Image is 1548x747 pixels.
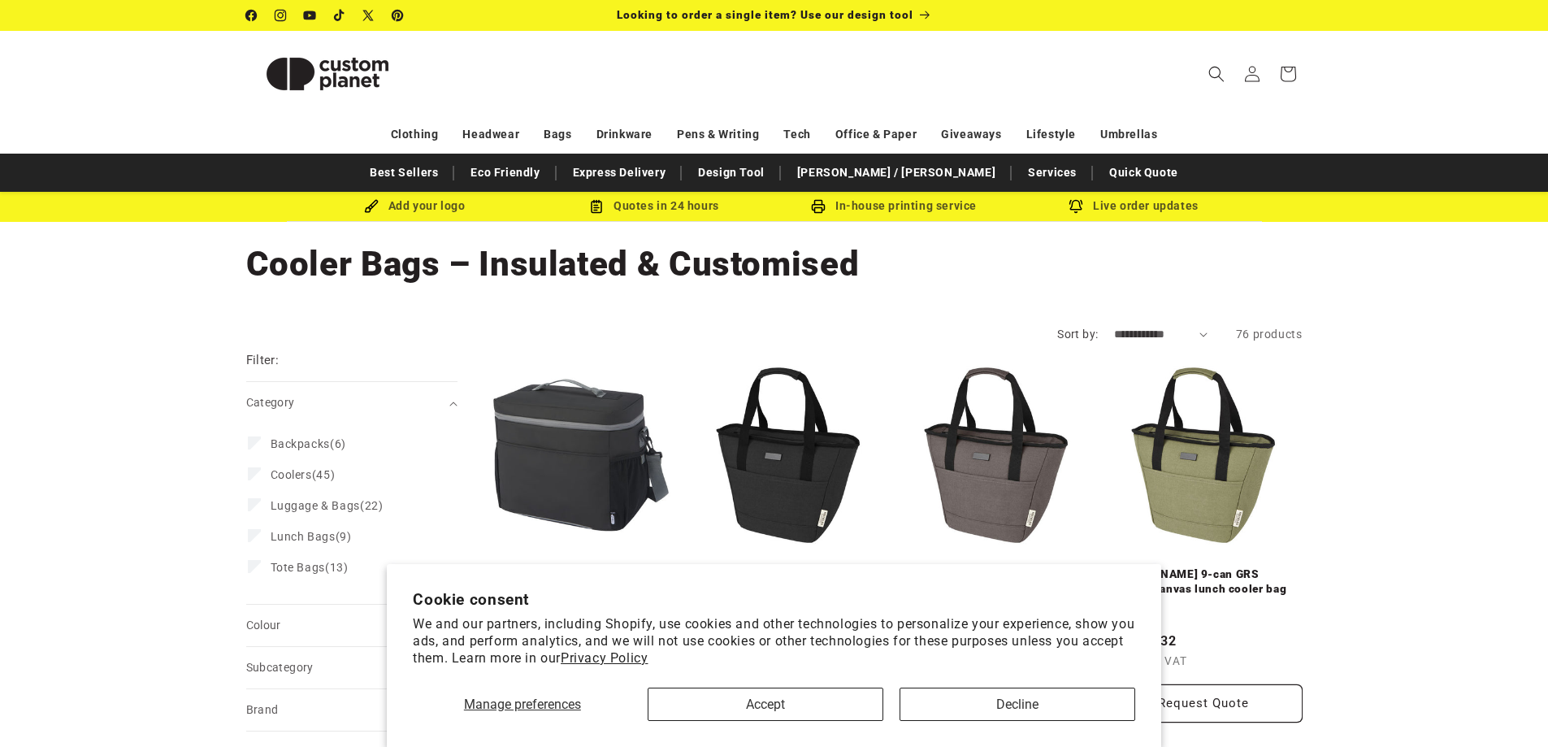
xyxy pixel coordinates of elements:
iframe: Chat Widget [1277,571,1548,747]
summary: Subcategory (0 selected) [246,647,457,688]
span: Category [246,396,295,409]
a: Office & Paper [835,120,917,149]
img: In-house printing [811,199,826,214]
a: Privacy Policy [561,650,648,666]
a: Eco Friendly [462,159,548,187]
img: Order Updates Icon [589,199,604,214]
span: 76 products [1236,328,1303,341]
a: Services [1020,159,1085,187]
a: Pens & Writing [677,120,759,149]
div: In-house printing service [774,196,1014,216]
a: Express Delivery [565,159,674,187]
a: Clothing [391,120,439,149]
span: Luggage & Bags [271,499,360,512]
a: Quick Quote [1101,159,1186,187]
span: (22) [271,498,384,513]
label: Sort by: [1057,328,1098,341]
span: (6) [271,436,346,451]
button: Manage preferences [413,688,631,721]
span: Coolers [271,468,312,481]
span: Backpacks [271,437,330,450]
a: Lifestyle [1026,120,1076,149]
a: [PERSON_NAME] 9-can GRS recycled canvas lunch cooler bag 6L - Olive [1104,567,1303,610]
button: Accept [648,688,883,721]
h1: Cooler Bags – Insulated & Customised [246,242,1303,286]
p: We and our partners, including Shopify, use cookies and other technologies to personalize your ex... [413,616,1135,667]
h2: Cookie consent [413,590,1135,609]
summary: Colour (0 selected) [246,605,457,646]
a: Drinkware [596,120,653,149]
span: Subcategory [246,661,314,674]
div: Live order updates [1014,196,1254,216]
span: Lunch Bags [271,530,336,543]
a: Headwear [462,120,519,149]
a: Umbrellas [1100,120,1157,149]
summary: Search [1199,56,1234,92]
span: Manage preferences [464,697,581,712]
button: Request Quote [1104,684,1303,723]
a: [PERSON_NAME] / [PERSON_NAME] [789,159,1004,187]
span: Looking to order a single item? Use our design tool [617,8,913,21]
div: Quotes in 24 hours [535,196,774,216]
a: Design Tool [690,159,773,187]
a: Bags [544,120,571,149]
span: (9) [271,529,352,544]
a: Best Sellers [362,159,446,187]
img: Order updates [1069,199,1083,214]
span: (13) [271,560,349,575]
img: Custom Planet [246,37,409,111]
div: Add your logo [295,196,535,216]
img: Brush Icon [364,199,379,214]
span: (45) [271,467,336,482]
button: Decline [900,688,1135,721]
span: Brand [246,703,279,716]
h2: Filter: [246,351,280,370]
span: Colour [246,619,281,632]
a: Custom Planet [240,31,414,116]
span: Tote Bags [271,561,325,574]
a: Tech [783,120,810,149]
summary: Brand (0 selected) [246,689,457,731]
a: Giveaways [941,120,1001,149]
summary: Category (0 selected) [246,382,457,423]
